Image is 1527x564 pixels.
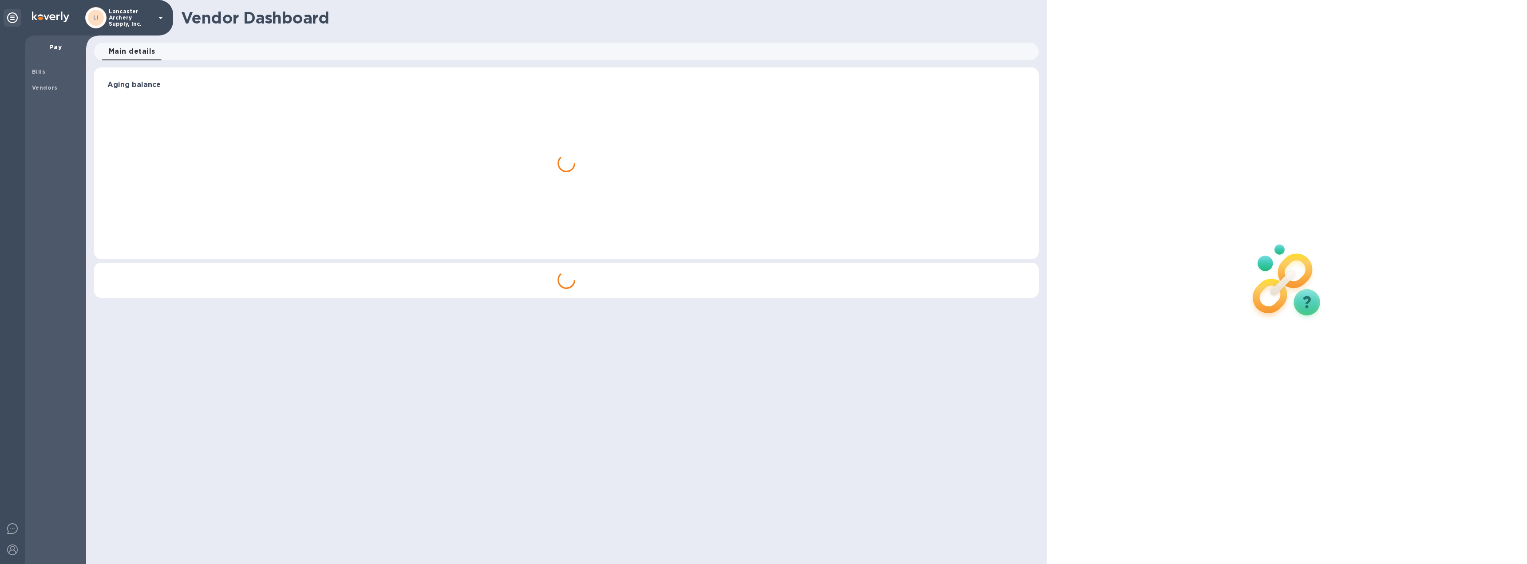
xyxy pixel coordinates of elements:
b: Vendors [32,84,58,91]
span: Main details [109,45,155,58]
b: LI [93,14,99,21]
div: Unpin categories [4,9,21,27]
p: Lancaster Archery Supply, Inc. [109,8,153,27]
p: Pay [32,43,79,51]
img: Logo [32,12,69,22]
b: Bills [32,68,45,75]
h1: Vendor Dashboard [181,8,1033,27]
h3: Aging balance [107,81,1025,89]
